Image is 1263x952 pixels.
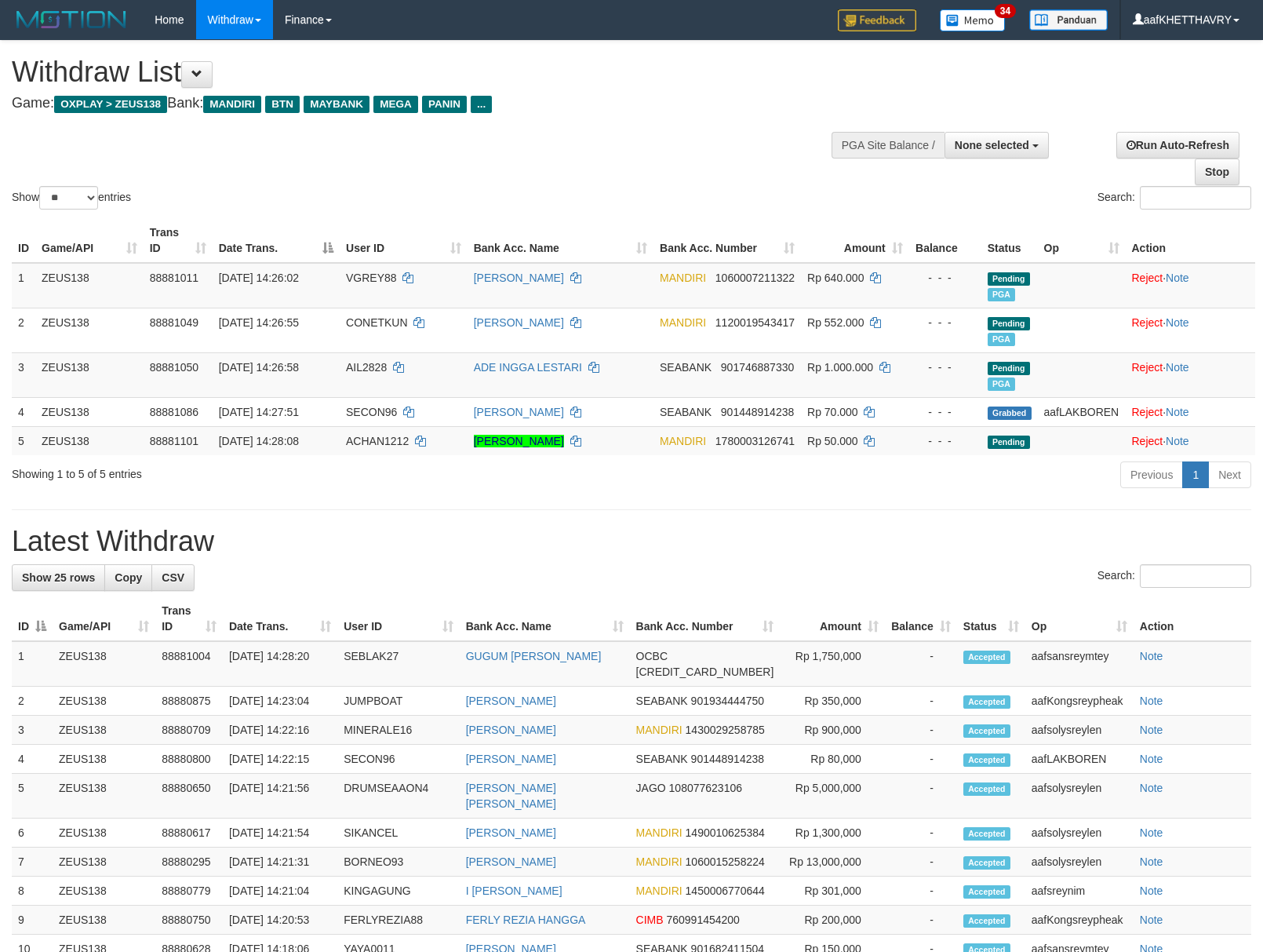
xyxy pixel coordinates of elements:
[915,270,975,286] div: - - -
[1166,435,1189,447] a: Note
[885,596,957,641] th: Balance: activate to sort column ascending
[715,316,795,329] span: Copy 1120019543417 to clipboard
[12,641,53,687] td: 1
[223,774,337,819] td: [DATE] 14:21:56
[1120,461,1183,488] a: Previous
[636,885,682,897] span: MANDIRI
[1097,186,1251,210] label: Search:
[1025,596,1134,641] th: Op: activate to sort column ascending
[1132,406,1163,418] a: Reject
[12,526,1251,557] h1: Latest Withdraw
[223,848,337,877] td: [DATE] 14:21:31
[721,406,794,418] span: Copy 901448914238 to clipboard
[1025,906,1134,935] td: aafKongsreypheak
[1166,361,1189,374] a: Note
[337,774,459,819] td: DRUMSEAAON4
[715,435,795,447] span: Copy 1780003126741 to clipboard
[660,316,706,329] span: MANDIRI
[995,4,1016,18] span: 34
[636,695,688,707] span: SEABANK
[988,288,1015,301] span: Marked by aafsolysreylen
[660,361,712,374] span: SEABANK
[1025,687,1134,716] td: aafKongsreypheak
[53,641,155,687] td: ZEUS138
[885,819,957,848] td: -
[1126,263,1256,308] td: ·
[1134,596,1251,641] th: Action
[636,826,682,839] span: MANDIRI
[12,186,131,210] label: Show entries
[801,218,909,263] th: Amount: activate to sort column ascending
[636,914,664,926] span: CIMB
[807,272,864,284] span: Rp 640.000
[1140,695,1163,707] a: Note
[151,564,195,591] a: CSV
[144,218,213,263] th: Trans ID: activate to sort column ascending
[1126,218,1256,263] th: Action
[466,782,556,810] a: [PERSON_NAME] [PERSON_NAME]
[636,855,682,868] span: MANDIRI
[832,132,945,159] div: PGA Site Balance /
[1166,272,1189,284] a: Note
[150,316,198,329] span: 88881049
[460,596,630,641] th: Bank Acc. Name: activate to sort column ascending
[155,716,223,745] td: 88880709
[780,819,885,848] td: Rp 1,300,000
[1097,564,1251,588] label: Search:
[988,362,1030,375] span: Pending
[1029,9,1108,31] img: panduan.png
[807,361,873,374] span: Rp 1.000.000
[337,687,459,716] td: JUMPBOAT
[223,687,337,716] td: [DATE] 14:23:04
[686,855,765,868] span: Copy 1060015258224 to clipboard
[53,906,155,935] td: ZEUS138
[162,571,184,584] span: CSV
[885,848,957,877] td: -
[150,435,198,447] span: 88881101
[53,819,155,848] td: ZEUS138
[1126,397,1256,426] td: ·
[669,782,742,794] span: Copy 108077623106 to clipboard
[686,826,765,839] span: Copy 1490010625384 to clipboard
[155,641,223,687] td: 88881004
[636,666,774,678] span: Copy 693817527163 to clipboard
[373,96,418,113] span: MEGA
[721,361,794,374] span: Copy 901746887330 to clipboard
[466,855,556,868] a: [PERSON_NAME]
[466,650,602,662] a: GUGUM [PERSON_NAME]
[957,596,1025,641] th: Status: activate to sort column ascending
[466,826,556,839] a: [PERSON_NAME]
[1025,877,1134,906] td: aafsreynim
[1140,914,1163,926] a: Note
[636,753,688,765] span: SEABANK
[219,272,299,284] span: [DATE] 14:26:02
[1116,132,1239,159] a: Run Auto-Refresh
[12,745,53,774] td: 4
[466,914,586,926] a: FERLY REZIA HANGGA
[155,906,223,935] td: 88880750
[1140,782,1163,794] a: Note
[1140,650,1163,662] a: Note
[1140,564,1251,588] input: Search:
[988,407,1032,420] span: Grabbed
[660,435,706,447] span: MANDIRI
[53,716,155,745] td: ZEUS138
[203,96,261,113] span: MANDIRI
[780,774,885,819] td: Rp 5,000,000
[1166,406,1189,418] a: Note
[686,885,765,897] span: Copy 1450006770644 to clipboard
[12,57,826,88] h1: Withdraw List
[636,650,668,662] span: OCBC
[780,716,885,745] td: Rp 900,000
[219,406,299,418] span: [DATE] 14:27:51
[155,774,223,819] td: 88880650
[963,695,1010,709] span: Accepted
[988,436,1030,449] span: Pending
[780,877,885,906] td: Rp 301,000
[223,877,337,906] td: [DATE] 14:21:04
[337,906,459,935] td: FERLYREZIA88
[636,724,682,736] span: MANDIRI
[304,96,369,113] span: MAYBANK
[1140,826,1163,839] a: Note
[1195,159,1239,185] a: Stop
